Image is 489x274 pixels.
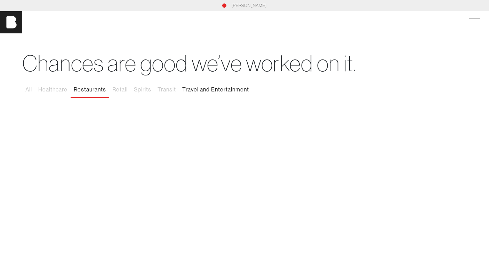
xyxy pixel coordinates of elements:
h1: Chances are good we’ve worked on it. [22,50,467,77]
button: Healthcare [35,82,71,97]
button: All [22,82,35,97]
button: Travel and Entertainment [179,82,252,97]
button: Restaurants [71,82,109,97]
button: Transit [154,82,179,97]
a: [PERSON_NAME] [232,2,267,9]
button: Retail [109,82,131,97]
button: Spirits [131,82,154,97]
